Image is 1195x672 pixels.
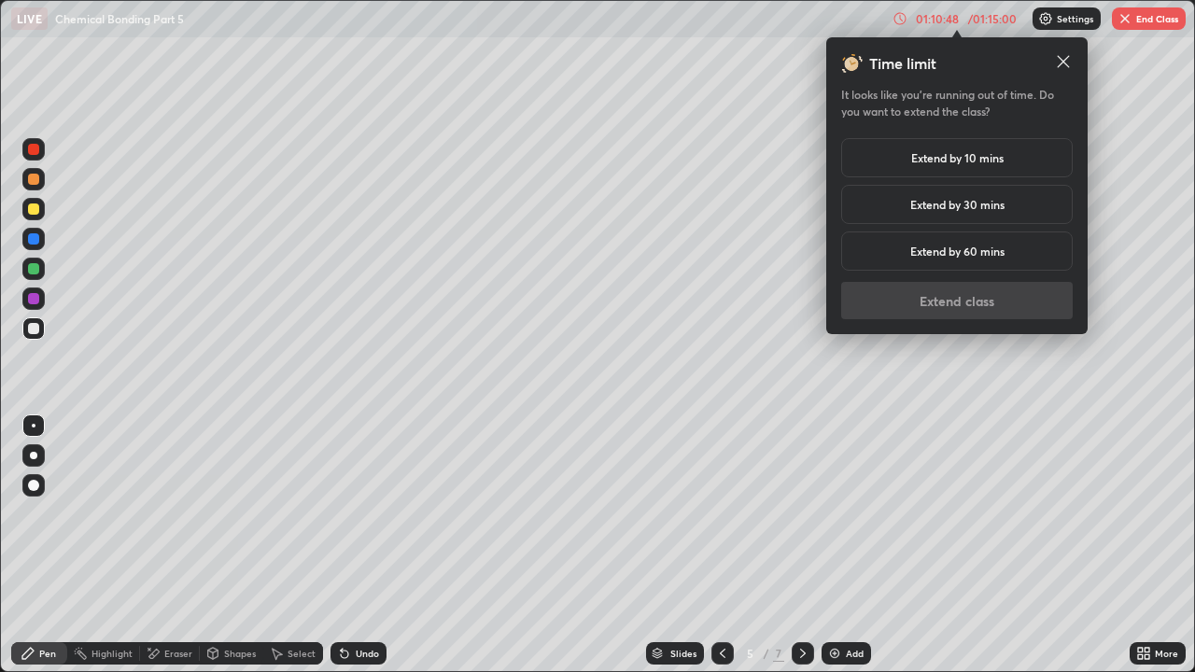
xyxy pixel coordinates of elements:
div: More [1155,649,1178,658]
div: Highlight [91,649,133,658]
h5: Extend by 10 mins [911,149,1004,166]
div: Eraser [164,649,192,658]
div: Slides [670,649,696,658]
div: Add [846,649,864,658]
button: End Class [1112,7,1186,30]
p: Settings [1057,14,1093,23]
img: add-slide-button [827,646,842,661]
div: 7 [773,645,784,662]
div: Pen [39,649,56,658]
img: end-class-cross [1118,11,1132,26]
div: Undo [356,649,379,658]
h3: Time limit [869,52,936,75]
img: class-settings-icons [1038,11,1053,26]
h5: It looks like you’re running out of time. Do you want to extend the class? [841,86,1073,119]
div: / [764,648,769,659]
p: Chemical Bonding Part 5 [55,11,184,26]
div: 01:10:48 [911,13,963,24]
h5: Extend by 60 mins [910,243,1005,259]
p: LIVE [17,11,42,26]
div: 5 [741,648,760,659]
div: / 01:15:00 [963,13,1021,24]
h5: Extend by 30 mins [910,196,1005,213]
div: Shapes [224,649,256,658]
div: Select [288,649,316,658]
